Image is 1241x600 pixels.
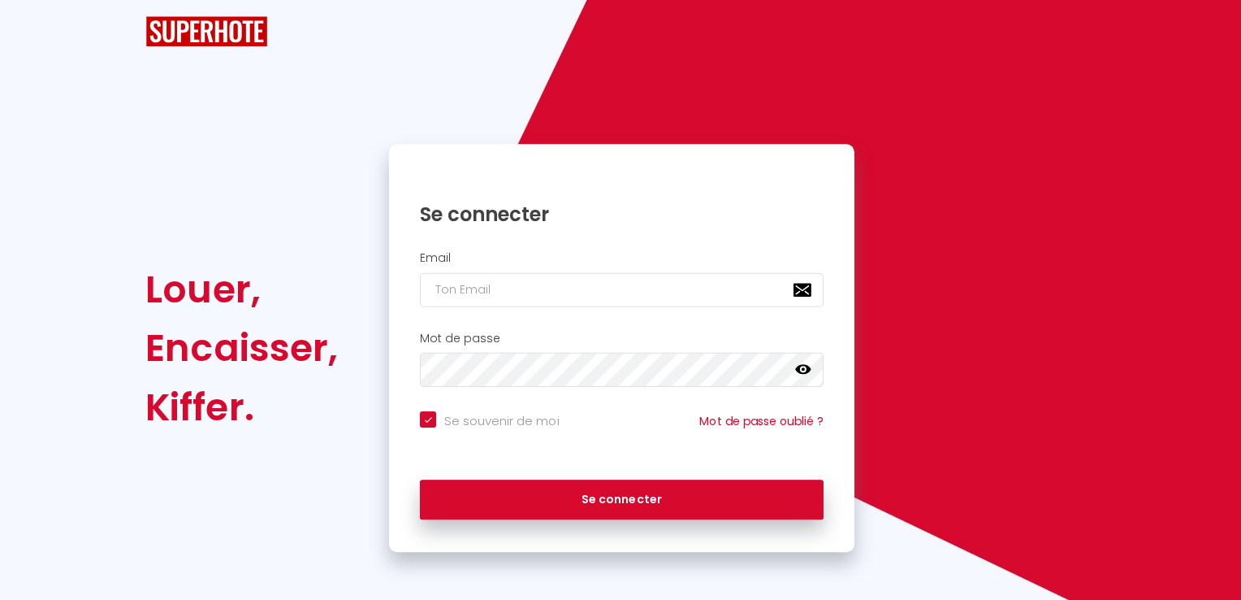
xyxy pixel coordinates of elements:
h2: Mot de passe [419,331,822,345]
div: Encaisser, [145,318,337,376]
h1: Se connecter [419,201,822,226]
div: Kiffer. [145,377,337,436]
button: Se connecter [419,479,822,520]
h2: Email [419,250,822,264]
img: SuperHote logo [145,16,267,46]
a: Mot de passe oublié ? [698,412,822,428]
div: Louer, [145,259,337,318]
input: Ton Email [419,272,822,307]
